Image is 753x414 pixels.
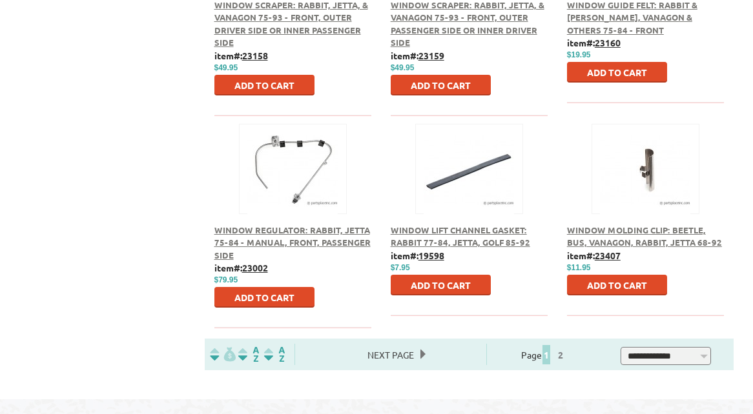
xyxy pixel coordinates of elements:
[236,347,262,362] img: Sort by Headline
[361,349,420,360] a: Next Page
[214,287,315,308] button: Add to Cart
[391,263,410,272] span: $7.95
[567,37,621,48] b: item#:
[391,250,444,261] b: item#:
[391,75,491,95] button: Add to Cart
[391,63,415,72] span: $49.95
[391,224,530,248] a: Window Lift Channel Gasket: Rabbit 77-84, Jetta, Golf 85-92
[210,347,236,362] img: filterpricelow.svg
[567,275,667,295] button: Add to Cart
[587,279,647,291] span: Add to Cart
[214,224,371,261] a: Window Regulator: Rabbit, Jetta 75-84 - Manual, Front, Passenger Side
[214,275,238,284] span: $79.95
[567,62,667,83] button: Add to Cart
[418,50,444,61] u: 23159
[242,262,268,273] u: 23002
[242,50,268,61] u: 23158
[595,37,621,48] u: 23160
[391,50,444,61] b: item#:
[567,50,591,59] span: $19.95
[234,291,294,303] span: Add to Cart
[214,262,268,273] b: item#:
[567,263,591,272] span: $11.95
[567,250,621,261] b: item#:
[214,50,268,61] b: item#:
[391,275,491,295] button: Add to Cart
[486,344,603,365] div: Page
[214,75,315,95] button: Add to Cart
[411,79,471,91] span: Add to Cart
[555,349,566,360] a: 2
[234,79,294,91] span: Add to Cart
[262,347,287,362] img: Sort by Sales Rank
[587,66,647,78] span: Add to Cart
[411,279,471,291] span: Add to Cart
[214,63,238,72] span: $49.95
[595,250,621,261] u: 23407
[361,345,420,364] span: Next Page
[542,345,550,364] span: 1
[567,224,722,248] a: Window Molding Clip: Beetle, Bus, Vanagon, Rabbit, Jetta 68-92
[418,250,444,261] u: 19598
